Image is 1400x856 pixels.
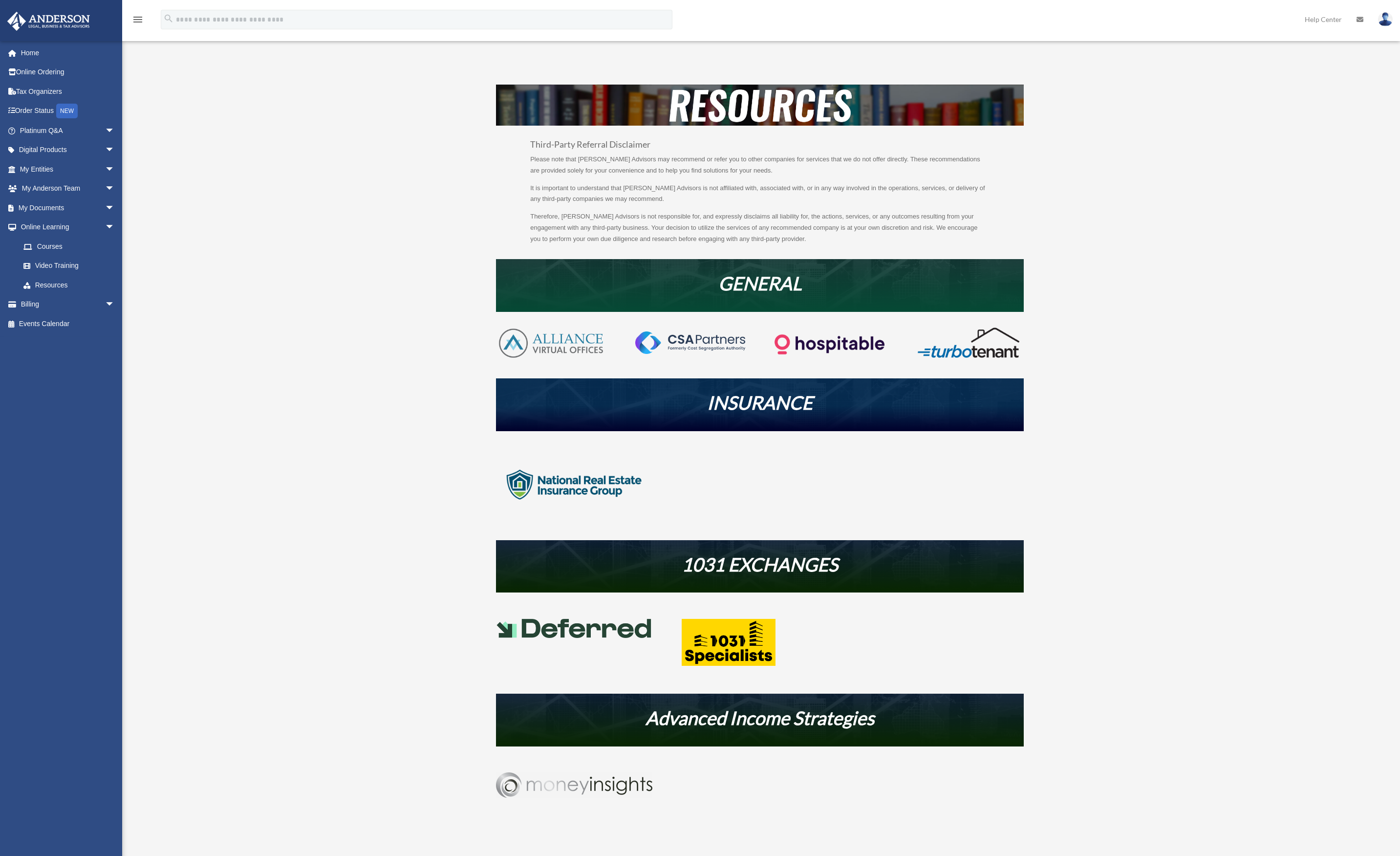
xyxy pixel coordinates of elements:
span: arrow_drop_down [105,198,125,218]
img: 1031 Specialists Logo (1) [682,619,775,665]
a: Deferred [682,659,775,672]
div: NEW [56,104,78,118]
a: Deferred [496,631,652,644]
img: turbotenant [913,327,1023,359]
img: User Pic [1378,12,1393,26]
a: My Anderson Teamarrow_drop_down [7,179,129,198]
img: Logo-transparent-dark [775,327,884,362]
p: It is important to understand that [PERSON_NAME] Advisors is not affiliated with, associated with... [530,183,990,212]
span: arrow_drop_down [105,121,125,141]
a: Resources [14,275,125,295]
img: resources-header [496,85,1024,126]
img: Anderson Advisors Platinum Portal [4,12,93,31]
img: Money-Insights-Logo-Silver NEW [496,772,652,798]
img: AVO-logo-1-color [496,327,606,360]
span: arrow_drop_down [105,218,125,238]
i: menu [132,14,144,25]
span: arrow_drop_down [105,159,125,179]
em: Advanced Income Strategies [646,706,874,729]
a: Online Ordering [7,63,129,82]
a: Online Learningarrow_drop_down [7,218,129,237]
span: arrow_drop_down [105,179,125,199]
a: Order StatusNEW [7,101,129,121]
em: GENERAL [718,272,802,294]
img: Deferred [496,619,652,637]
a: Courses [14,237,129,256]
p: Therefore, [PERSON_NAME] Advisors is not responsible for, and expressly disclaims all liability f... [530,211,990,244]
a: Billingarrow_drop_down [7,295,129,314]
a: Video Training [14,256,129,276]
a: Digital Productsarrow_drop_down [7,140,129,160]
img: logo-nreig [496,446,652,524]
h3: Third-Party Referral Disclaimer [530,140,990,154]
em: INSURANCE [707,391,813,414]
a: menu [132,17,144,25]
a: My Documentsarrow_drop_down [7,198,129,218]
span: arrow_drop_down [105,140,125,160]
a: Tax Organizers [7,82,129,101]
span: arrow_drop_down [105,295,125,315]
a: Platinum Q&Aarrow_drop_down [7,121,129,140]
a: My Entitiesarrow_drop_down [7,159,129,179]
a: Events Calendar [7,314,129,333]
a: Home [7,43,129,63]
i: search [163,13,174,24]
p: Please note that [PERSON_NAME] Advisors may recommend or refer you to other companies for service... [530,154,990,183]
em: 1031 EXCHANGES [682,553,838,575]
img: CSA-partners-Formerly-Cost-Segregation-Authority [635,331,745,354]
